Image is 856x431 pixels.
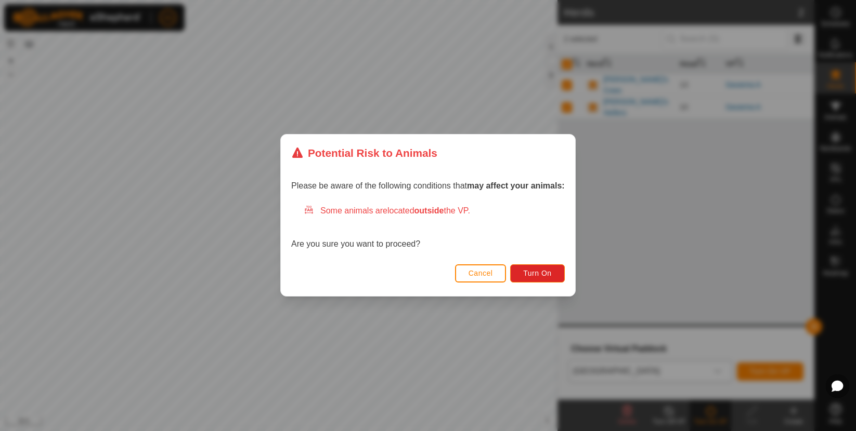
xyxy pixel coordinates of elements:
button: Cancel [455,264,507,282]
button: Turn On [511,264,565,282]
span: located the VP. [387,207,470,216]
strong: outside [414,207,444,216]
div: Some animals are [304,205,565,218]
div: Are you sure you want to proceed? [291,205,565,251]
span: Cancel [469,270,493,278]
strong: may affect your animals: [467,182,565,191]
span: Please be aware of the following conditions that [291,182,565,191]
span: Turn On [524,270,552,278]
div: Potential Risk to Animals [291,145,437,161]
